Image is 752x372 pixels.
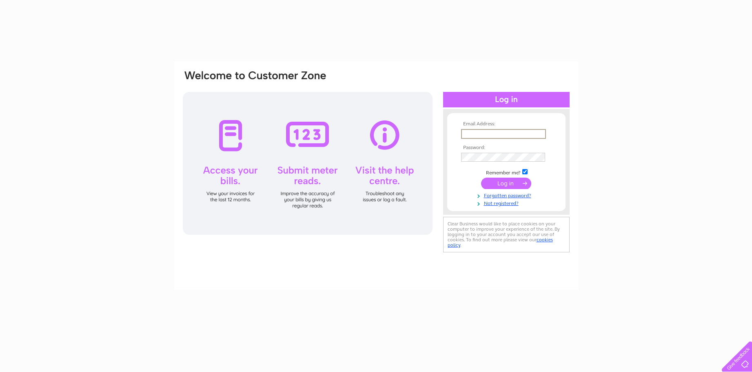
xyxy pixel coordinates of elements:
th: Password: [459,145,554,151]
input: Submit [481,178,531,189]
a: Not registered? [461,199,554,207]
th: Email Address: [459,121,554,127]
a: Forgotten password? [461,191,554,199]
div: Clear Business would like to place cookies on your computer to improve your experience of the sit... [443,217,570,252]
td: Remember me? [459,168,554,176]
a: cookies policy [448,237,553,248]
